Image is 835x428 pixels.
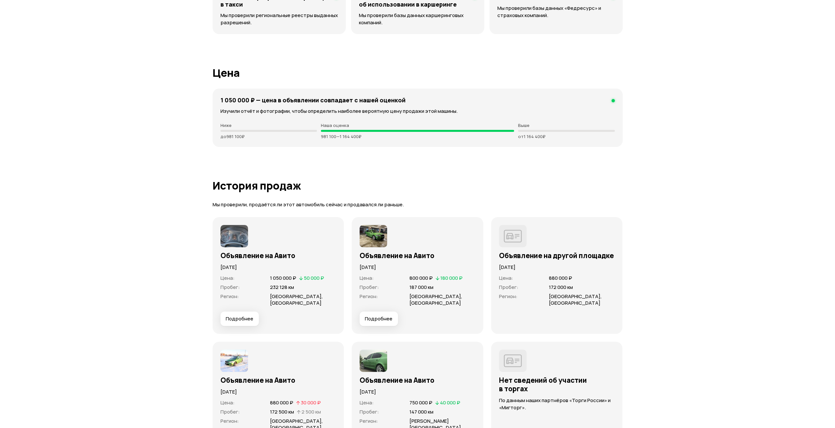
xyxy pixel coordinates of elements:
[220,134,317,139] p: до 981 100 ₽
[360,376,475,384] h3: Объявление на Авито
[499,397,615,411] p: По данным наших партнёров «Торги России» и «Мигторг».
[360,399,374,406] span: Цена :
[409,275,433,281] span: 800 000 ₽
[499,264,615,271] p: [DATE]
[577,9,595,15] a: Отчёты
[270,293,323,306] span: [GEOGRAPHIC_DATA], [GEOGRAPHIC_DATA]
[220,12,338,26] p: Мы проверили региональные реестры выданных разрешений.
[220,275,235,281] span: Цена :
[220,312,259,326] button: Подробнее
[232,47,296,53] h6: Узнайте пробег и скрутки
[321,123,514,128] p: Наша оценка
[470,213,628,220] p: Подготовили разные предложения — выберите подходящее.
[409,293,462,306] span: [GEOGRAPHIC_DATA], [GEOGRAPHIC_DATA]
[220,123,317,128] p: Ниже
[304,275,324,281] span: 50 000 ₽
[220,376,336,384] h3: Объявление на Авито
[270,408,294,415] span: 172 500 км
[249,213,377,220] p: Купите пакет отчётов, чтобы сэкономить до 65%.
[360,408,379,415] span: Пробег :
[213,67,623,79] h1: Цена
[213,201,623,208] p: Мы проверили, продаётся ли этот автомобиль сейчас и продавался ли раньше.
[210,146,335,162] input: VIN, госномер, номер кузова
[359,5,396,18] button: Проверить
[359,12,476,26] p: Мы проверили базы данных каршеринговых компаний.
[440,275,463,281] span: 180 000 ₽
[270,275,296,281] span: 1 050 000 ₽
[504,377,630,406] p: В отчёте будут сведения из десятков источников. Вам не придётся собирать данные по всему интернет...
[210,377,336,413] p: Вы сразу поймёте, если автомобиль слишком плох, чтобы тратить на него время. [PERSON_NAME] узнает...
[220,264,336,271] p: [DATE]
[270,399,293,406] span: 880 000 ₽
[549,275,572,281] span: 880 000 ₽
[220,96,406,104] h4: 1 050 000 ₽ — цена в объявлении cовпадает с нашей оценкой
[497,5,615,19] p: Мы проверили базы данных «Федресурс» и страховых компаний.
[268,5,360,18] input: VIN, госномер, номер кузова
[365,9,391,14] span: Проверить
[210,363,336,372] h4: Покажем скрытые недостатки
[220,284,240,291] span: Пробег :
[360,284,379,291] span: Пробег :
[553,9,572,15] a: Помощь
[270,284,294,291] span: 232 128 км
[360,388,475,396] p: [DATE]
[357,377,483,406] p: У нас есть данные из закрытых баз, которые не найти самостоятельно: например, о пробеге и обслужи...
[549,284,573,291] span: 172 000 км
[232,54,296,59] p: Бесплатно ヽ(♡‿♡)ノ
[474,226,523,231] span: Узнать о возможностях
[210,286,630,298] h2: Чем полезна Автотека
[470,201,628,209] h5: Автотека для бизнеса
[470,223,527,234] button: Узнать о возможностях
[518,123,615,128] p: Выше
[605,5,630,18] button: Войти
[360,275,374,281] span: Цена :
[360,418,378,424] span: Регион :
[499,284,518,291] span: Пробег :
[301,399,321,406] span: 30 000 ₽
[220,408,240,415] span: Пробег :
[220,251,336,260] h3: Объявление на Авито
[360,293,378,300] span: Регион :
[409,408,433,415] span: 147 000 км
[610,9,625,14] span: Войти
[220,388,336,396] p: [DATE]
[302,51,314,56] span: Ну‑ка
[360,312,398,326] button: Подробнее
[335,146,374,162] button: Проверить
[360,264,475,271] p: [DATE]
[409,284,433,291] span: 187 000 км
[213,180,623,192] h1: История продаж
[249,223,285,234] button: Купить пакет
[210,167,255,174] a: Как узнать номер
[499,251,615,260] h3: Объявление на другой площадке
[365,316,392,322] span: Подробнее
[321,134,514,139] p: 981 100 — 1 164 400 ₽
[440,399,460,406] span: 40 000 ₽
[210,71,477,106] h1: Проверка истории авто по VIN и госномеру
[220,418,239,424] span: Регион :
[220,108,615,115] p: Изучили отчёт и фотографии, чтобы определить наиболее вероятную цену продажи этой машины.
[409,399,432,406] span: 750 000 ₽
[263,167,302,174] a: Пример отчёта
[518,134,615,139] p: от 1 164 400 ₽
[360,251,475,260] h3: Объявление на Авито
[253,226,281,231] span: Купить пакет
[220,399,235,406] span: Цена :
[341,152,367,157] span: Проверить
[302,408,321,415] span: 2 500 км
[226,316,253,322] span: Подробнее
[549,293,602,306] span: [GEOGRAPHIC_DATA], [GEOGRAPHIC_DATA]
[499,376,615,393] h3: Нет сведений об участии в торгах
[249,201,377,209] h5: Больше проверок — ниже цена
[220,38,240,46] strong: Новинка
[210,113,414,138] p: У Автотеки самая полная база данных об авто с пробегом. Мы покажем ДТП, залог, ремонты, скрутку п...
[357,363,483,372] h4: Найдём уникальную информацию
[220,293,239,300] span: Регион :
[499,275,513,281] span: Цена :
[499,293,517,300] span: Регион :
[504,363,630,372] h4: Сэкономим ваши время и нервы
